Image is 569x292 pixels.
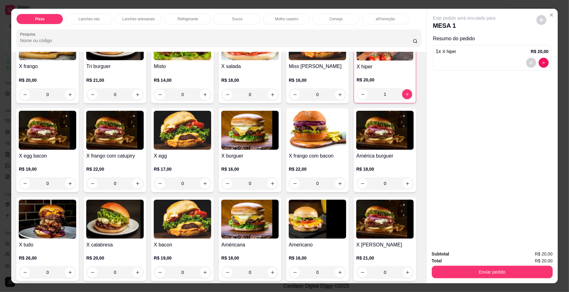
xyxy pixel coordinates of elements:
h4: X salada [221,63,279,70]
button: decrease-product-quantity [537,15,547,25]
button: Close [547,10,557,20]
p: R$ 14,00 [154,77,211,83]
p: 1 x [436,48,457,55]
p: R$ 22,00 [289,166,346,172]
p: Este pedido será vinculado para [433,15,496,21]
h4: X egg bacon [19,152,76,160]
p: R$ 18,00 [356,166,414,172]
button: Enviar pedido [432,266,553,278]
img: product-image [154,111,211,150]
label: Pesquisa [20,32,37,37]
p: R$ 16,00 [289,255,346,261]
p: Lanches raiz [78,17,100,22]
p: Cerveja [330,17,342,22]
p: Resumo do pedido [433,35,552,42]
h4: X tudo [19,241,76,249]
img: product-image [19,111,76,150]
strong: Total [432,258,442,263]
p: R$ 20,00 [357,77,413,83]
p: R$ 22,00 [86,166,144,172]
img: product-image [221,111,279,150]
p: R$ 18,00 [221,255,279,261]
img: product-image [221,200,279,239]
h4: Americano [289,241,346,249]
p: R$ 21,00 [86,77,144,83]
img: product-image [356,111,414,150]
p: Lanches artesanais [122,17,155,22]
p: R$ 16,00 [221,166,279,172]
button: increase-product-quantity [132,90,142,100]
button: decrease-product-quantity [526,58,536,68]
p: R$ 19,00 [19,166,76,172]
p: R$ 20,00 [86,255,144,261]
h4: América burguer [356,152,414,160]
h4: X frango com catupiry [86,152,144,160]
p: aPromoção [376,17,395,22]
h4: Américana [221,241,279,249]
img: product-image [154,200,211,239]
p: Molho caseiro [275,17,298,22]
img: product-image [19,200,76,239]
p: R$ 16,00 [289,77,346,83]
h4: Misto [154,63,211,70]
p: R$ 20,00 [531,48,549,55]
p: R$ 18,00 [221,77,279,83]
p: R$ 19,00 [154,255,211,261]
h4: Miss [PERSON_NAME] [289,63,346,70]
p: R$ 21,00 [356,255,414,261]
h4: X bacon [154,241,211,249]
button: decrease-product-quantity [539,58,549,68]
img: product-image [86,111,144,150]
span: R$ 20,00 [535,251,553,257]
h4: Tri burguer [86,63,144,70]
h4: X frango [19,63,76,70]
p: R$ 17,00 [154,166,211,172]
span: X hiper [442,49,456,54]
p: Pizza [35,17,44,22]
img: product-image [86,200,144,239]
h4: X frango com bacon [289,152,346,160]
p: R$ 26,00 [19,255,76,261]
strong: Subtotal [432,251,449,256]
button: decrease-product-quantity [87,90,97,100]
p: Sucos [232,17,242,22]
h4: X burguer [221,152,279,160]
p: Refrigerante [177,17,198,22]
h4: X calabresa [86,241,144,249]
img: product-image [289,111,346,150]
h4: X hiper [357,63,413,71]
img: product-image [356,200,414,239]
p: MESA 1 [433,21,496,30]
h4: X [PERSON_NAME] [356,241,414,249]
input: Pesquisa [20,37,412,44]
img: product-image [289,200,346,239]
p: R$ 20,00 [19,77,76,83]
h4: X egg [154,152,211,160]
span: R$ 20,00 [535,257,553,264]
